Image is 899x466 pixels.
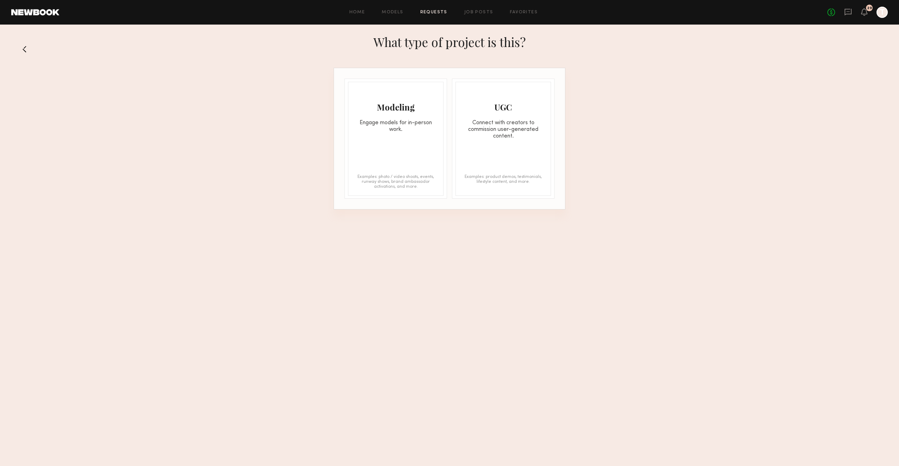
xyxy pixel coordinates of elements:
[382,10,403,15] a: Models
[877,7,888,18] a: T
[456,120,551,140] div: Connect with creators to commission user-generated content.
[510,10,538,15] a: Favorites
[373,34,526,50] h1: What type of project is this?
[463,174,544,188] div: Examples: product demos, testimonials, lifestyle content, and more.
[464,10,493,15] a: Job Posts
[867,6,872,10] div: 29
[348,101,443,113] div: Modeling
[349,10,365,15] a: Home
[456,101,551,113] div: UGC
[348,120,443,133] div: Engage models for in-person work.
[355,174,436,188] div: Examples: photo / video shoots, events, runway shows, brand ambassador activations, and more.
[420,10,447,15] a: Requests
